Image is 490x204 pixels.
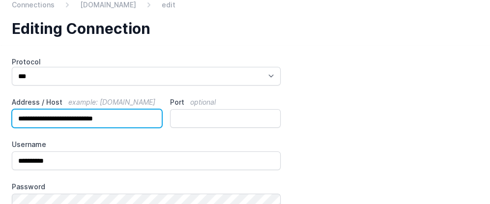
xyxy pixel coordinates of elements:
h1: Editing Connection [12,20,470,37]
label: Protocol [12,57,281,67]
label: Password [12,182,281,192]
span: optional [190,98,216,106]
label: Address / Host [12,97,162,107]
iframe: Drift Widget Chat Controller [441,155,478,192]
span: example: [DOMAIN_NAME] [68,98,155,106]
label: Port [170,97,281,107]
label: Username [12,140,281,149]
